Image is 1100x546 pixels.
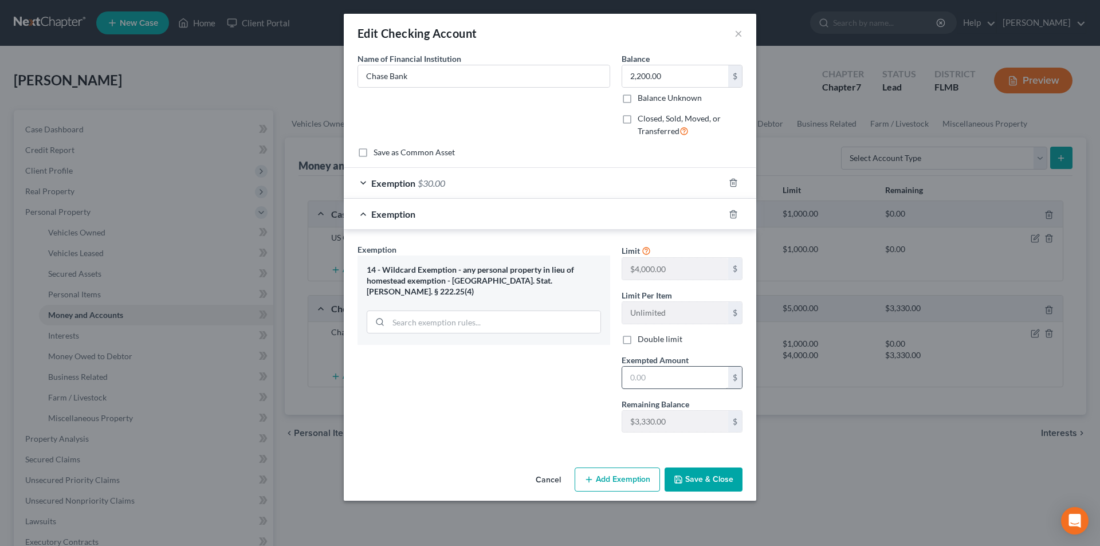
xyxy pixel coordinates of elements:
input: Enter name... [358,65,610,87]
span: Closed, Sold, Moved, or Transferred [638,113,721,136]
label: Save as Common Asset [374,147,455,158]
span: Limit [622,246,640,256]
div: Edit Checking Account [357,25,477,41]
label: Remaining Balance [622,398,689,410]
span: Exemption [371,209,415,219]
div: $ [728,367,742,388]
span: Exemption [357,245,396,254]
div: $ [728,302,742,324]
span: Name of Financial Institution [357,54,461,64]
button: Save & Close [665,468,742,492]
input: -- [622,258,728,280]
button: Add Exemption [575,468,660,492]
div: $ [728,258,742,280]
span: $30.00 [418,178,445,188]
span: Exemption [371,178,415,188]
button: × [734,26,742,40]
input: -- [622,302,728,324]
input: -- [622,411,728,433]
div: $ [728,65,742,87]
label: Limit Per Item [622,289,672,301]
div: $ [728,411,742,433]
input: 0.00 [622,367,728,388]
button: Cancel [527,469,570,492]
input: Search exemption rules... [388,311,600,333]
label: Double limit [638,333,682,345]
span: Exempted Amount [622,355,689,365]
input: 0.00 [622,65,728,87]
label: Balance Unknown [638,92,702,104]
label: Balance [622,53,650,65]
div: 14 - Wildcard Exemption - any personal property in lieu of homestead exemption - [GEOGRAPHIC_DATA... [367,265,601,297]
div: Open Intercom Messenger [1061,507,1089,535]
